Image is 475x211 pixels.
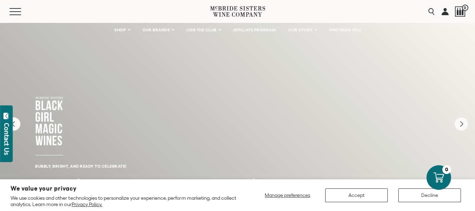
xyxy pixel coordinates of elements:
[455,117,468,131] button: Next
[11,195,238,207] p: We use cookies and other technologies to personalize your experience, perform marketing, and coll...
[142,27,170,32] span: OUR BRANDS
[462,5,468,11] span: 0
[229,23,281,37] a: AFFILIATE PROGRAM
[114,27,126,32] span: SHOP
[110,23,134,37] a: SHOP
[284,23,321,37] a: OUR STORY
[182,23,225,37] a: JOIN THE CLUB
[233,27,276,32] span: AFFILIATE PROGRAM
[35,164,440,168] h6: Bubbly, bright, and ready to celebrate!
[261,188,315,202] button: Manage preferences
[11,186,238,192] h2: We value your privacy
[329,27,361,32] span: FIND NEAR YOU
[7,117,20,131] button: Previous
[265,192,310,198] span: Manage preferences
[3,123,10,155] div: Contact Us
[9,8,35,15] button: Mobile Menu Trigger
[325,23,366,37] a: FIND NEAR YOU
[288,27,313,32] span: OUR STORY
[138,23,178,37] a: OUR BRANDS
[186,27,217,32] span: JOIN THE CLUB
[398,188,461,202] button: Decline
[72,201,102,207] a: Privacy Policy.
[325,188,388,202] button: Accept
[442,165,451,174] div: 0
